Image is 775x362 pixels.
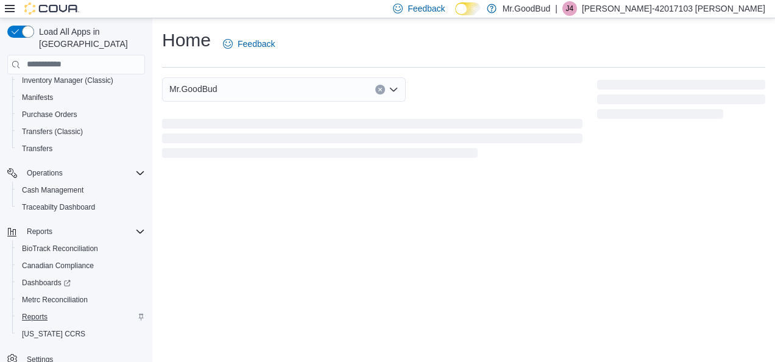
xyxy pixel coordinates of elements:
button: Metrc Reconciliation [12,291,150,308]
a: Purchase Orders [17,107,82,122]
span: Traceabilty Dashboard [17,200,145,215]
span: [US_STATE] CCRS [22,329,85,339]
button: Canadian Compliance [12,257,150,274]
span: Feedback [408,2,445,15]
span: Purchase Orders [22,110,77,119]
a: Feedback [218,32,280,56]
span: Feedback [238,38,275,50]
input: Dark Mode [455,2,481,15]
span: Canadian Compliance [22,261,94,271]
a: Transfers (Classic) [17,124,88,139]
a: Manifests [17,90,58,105]
a: Transfers [17,141,57,156]
span: Mr.GoodBud [169,82,218,96]
span: Reports [27,227,52,236]
button: Purchase Orders [12,106,150,123]
span: Loading [162,121,582,160]
span: Dashboards [17,275,145,290]
p: [PERSON_NAME]-42017103 [PERSON_NAME] [582,1,765,16]
span: Cash Management [17,183,145,197]
span: Washington CCRS [17,327,145,341]
a: Cash Management [17,183,88,197]
span: Load All Apps in [GEOGRAPHIC_DATA] [34,26,145,50]
span: Manifests [22,93,53,102]
span: Loading [597,82,765,121]
button: Reports [22,224,57,239]
a: Dashboards [17,275,76,290]
button: Traceabilty Dashboard [12,199,150,216]
button: Open list of options [389,85,398,94]
span: Transfers (Classic) [22,127,83,137]
button: Reports [2,223,150,240]
h1: Home [162,28,211,52]
img: Cova [24,2,79,15]
span: J4 [566,1,574,16]
span: Reports [22,224,145,239]
span: Reports [22,312,48,322]
p: | [555,1,557,16]
a: Traceabilty Dashboard [17,200,100,215]
a: Reports [17,310,52,324]
button: Operations [2,165,150,182]
span: Canadian Compliance [17,258,145,273]
span: Purchase Orders [17,107,145,122]
span: BioTrack Reconciliation [22,244,98,254]
a: Metrc Reconciliation [17,293,93,307]
button: BioTrack Reconciliation [12,240,150,257]
span: Transfers [17,141,145,156]
span: Metrc Reconciliation [17,293,145,307]
a: Inventory Manager (Classic) [17,73,118,88]
a: [US_STATE] CCRS [17,327,90,341]
button: Transfers [12,140,150,157]
span: Metrc Reconciliation [22,295,88,305]
a: Dashboards [12,274,150,291]
span: Manifests [17,90,145,105]
span: Dark Mode [455,15,456,16]
span: Reports [17,310,145,324]
button: [US_STATE] CCRS [12,325,150,342]
button: Cash Management [12,182,150,199]
button: Operations [22,166,68,180]
span: Traceabilty Dashboard [22,202,95,212]
span: Cash Management [22,185,83,195]
span: Inventory Manager (Classic) [22,76,113,85]
p: Mr.GoodBud [503,1,551,16]
a: Canadian Compliance [17,258,99,273]
span: Dashboards [22,278,71,288]
a: BioTrack Reconciliation [17,241,103,256]
span: Inventory Manager (Classic) [17,73,145,88]
button: Clear input [375,85,385,94]
div: Johnny-42017103 MItchell [562,1,577,16]
button: Transfers (Classic) [12,123,150,140]
span: Operations [27,168,63,178]
button: Inventory Manager (Classic) [12,72,150,89]
span: Transfers [22,144,52,154]
span: BioTrack Reconciliation [17,241,145,256]
button: Manifests [12,89,150,106]
button: Reports [12,308,150,325]
span: Operations [22,166,145,180]
span: Transfers (Classic) [17,124,145,139]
